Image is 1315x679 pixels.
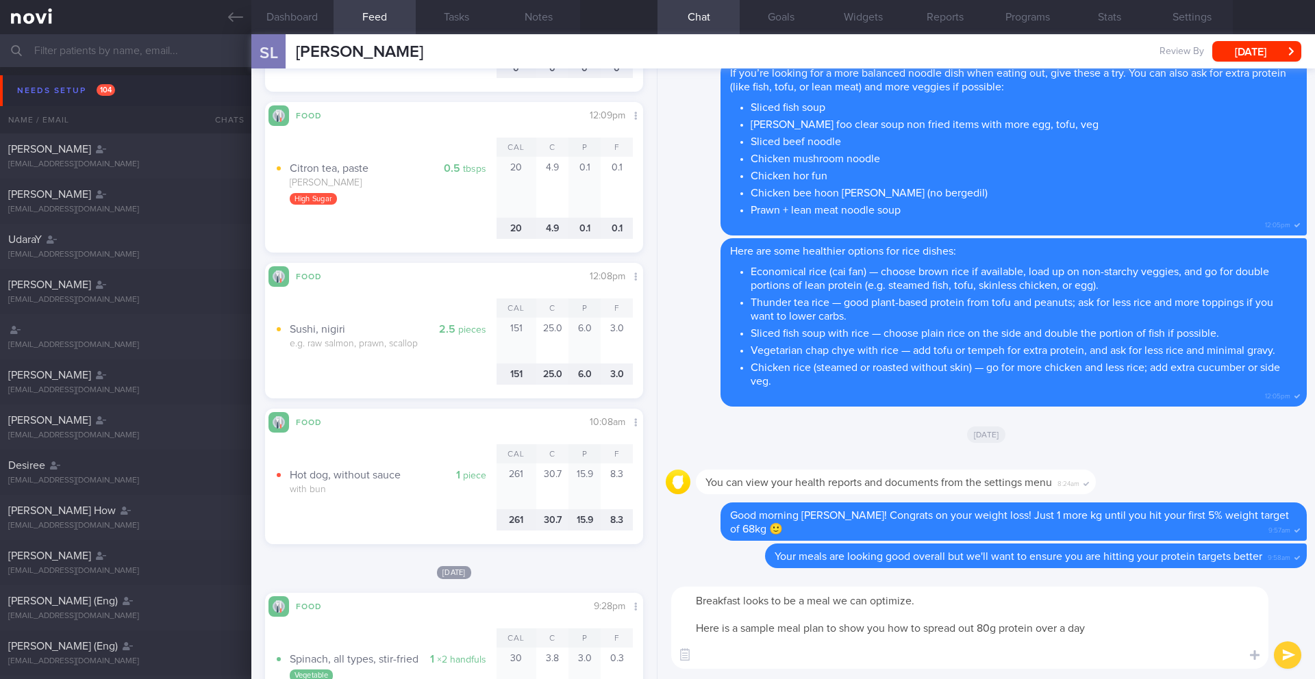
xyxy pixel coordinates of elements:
span: [PERSON_NAME] (Eng) [8,595,118,606]
div: 0.1 [568,218,601,239]
span: UdaraY [8,234,42,245]
div: 6.0 [568,318,601,364]
button: 2.5 pieces Sushi, nigiri e.g. raw salmon, prawn, scallop [275,318,497,364]
div: F [601,444,633,463]
button: 0.5 tbsps Citron tea, paste [PERSON_NAME] High Sugar [275,157,497,218]
div: 3.0 [601,318,633,364]
span: 9:58am [1268,550,1290,563]
span: 104 [97,84,115,96]
span: Good morning [PERSON_NAME]! Congrats on your weight loss! Just 1 more kg until you hit your first... [730,510,1289,535]
span: Desiree [8,460,45,471]
span: [PERSON_NAME] [8,189,91,200]
div: 15.9 [568,509,601,530]
span: Review By [1160,46,1204,58]
div: 20 [497,157,537,218]
span: [PERSON_NAME] How [8,505,116,516]
div: 0.1 [568,157,601,218]
div: P [568,444,601,463]
div: F [601,298,633,318]
div: High Sugar [290,193,338,205]
div: P [568,628,601,648]
span: You can view your health reports and documents from the settings menu [705,477,1052,488]
span: 12:05pm [1265,388,1290,401]
button: 1 piece Hot dog, without sauce with bun [275,463,497,510]
span: [DATE] [437,566,471,579]
div: Food [289,600,344,611]
div: Cal [497,628,537,648]
li: Chicken rice (steamed or roasted without skin) — go for more chicken and less rice; add extra cuc... [751,357,1297,388]
span: [PERSON_NAME] [8,279,91,290]
strong: 1 [456,470,460,481]
span: Your meals are looking good overall but we'll want to ensure you are hitting your protein targets... [775,551,1262,562]
div: 30.7 [536,509,568,530]
span: 10:08am [590,418,625,427]
div: [EMAIL_ADDRESS][DOMAIN_NAME] [8,656,243,667]
span: 12:05pm [1265,217,1290,230]
div: Spinach, all types, stir-fried [290,652,497,666]
li: Thunder tea rice — good plant-based protein from tofu and peanuts; ask for less rice and more top... [751,292,1297,323]
span: 9:28pm [594,602,625,611]
div: [EMAIL_ADDRESS][DOMAIN_NAME] [8,250,243,260]
div: [EMAIL_ADDRESS][DOMAIN_NAME] [8,205,243,215]
div: 0.1 [601,218,633,239]
small: ×2 handfuls [437,655,486,665]
span: [PERSON_NAME] (Eng) [8,641,118,652]
span: [PERSON_NAME] [8,144,91,155]
div: 30.7 [536,463,568,510]
div: P [568,138,601,157]
button: [DATE] [1212,41,1301,62]
span: [PERSON_NAME] [296,44,423,60]
div: [EMAIL_ADDRESS][DOMAIN_NAME] [8,385,243,396]
li: Vegetarian chap chye with rice — add tofu or tempeh for extra protein, and ask for less rice and ... [751,340,1297,357]
div: 261 [497,463,537,510]
div: 25.0 [536,318,568,364]
span: [PERSON_NAME] [8,415,91,426]
div: [EMAIL_ADDRESS][DOMAIN_NAME] [8,340,243,350]
div: with bun [290,484,497,496]
span: 9:57am [1268,522,1290,535]
div: 4.9 [536,218,568,239]
div: F [601,138,633,157]
div: F [601,628,633,648]
div: 3.0 [601,363,633,385]
span: [DATE] [967,426,1006,443]
div: P [568,298,601,318]
li: Sliced fish soup [751,97,1297,114]
div: [EMAIL_ADDRESS][DOMAIN_NAME] [8,611,243,622]
small: tbsps [463,164,486,174]
div: Cal [497,444,537,463]
li: Chicken mushroom noodle [751,149,1297,166]
div: 8.3 [601,509,633,530]
div: [EMAIL_ADDRESS][DOMAIN_NAME] [8,295,243,305]
div: Chats [197,106,251,133]
div: 25.0 [536,363,568,385]
div: 15.9 [568,463,601,510]
div: C [536,444,568,463]
div: C [536,138,568,157]
li: Sliced fish soup with rice — choose plain rice on the side and double the portion of fish if poss... [751,323,1297,340]
div: Food [289,415,344,427]
div: e.g. raw salmon, prawn, scallop [290,338,497,350]
div: Food [289,270,344,281]
div: Cal [497,298,537,318]
div: 261 [497,509,537,530]
li: Sliced beef noodle [751,131,1297,149]
div: 8.3 [601,463,633,510]
div: SL [242,26,294,79]
div: C [536,298,568,318]
strong: 2.5 [439,324,455,335]
small: piece [463,471,486,481]
div: C [536,628,568,648]
div: 151 [497,318,537,364]
div: [EMAIL_ADDRESS][DOMAIN_NAME] [8,431,243,441]
span: 12:08pm [590,272,625,281]
div: [EMAIL_ADDRESS][DOMAIN_NAME] [8,476,243,486]
li: [PERSON_NAME] foo clear soup non fried items with more egg, tofu, veg [751,114,1297,131]
div: Food [289,109,344,120]
li: Prawn + lean meat noodle soup [751,200,1297,217]
span: 8:24am [1057,476,1079,489]
span: Here are some healthier options for rice dishes: [730,246,956,257]
div: 0.1 [601,157,633,218]
li: Economical rice (cai fan) — choose brown rice if available, load up on non-starchy veggies, and g... [751,261,1297,292]
span: [PERSON_NAME] [8,370,91,381]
